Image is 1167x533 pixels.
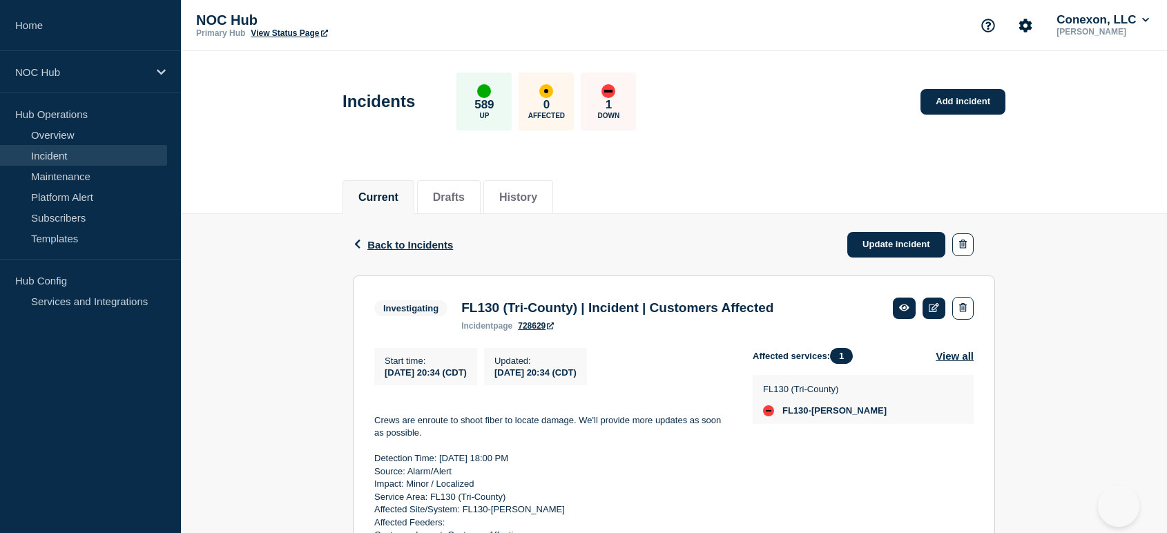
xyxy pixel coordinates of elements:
[1011,11,1040,40] button: Account settings
[494,366,577,378] div: [DATE] 20:34 (CDT)
[1054,27,1152,37] p: [PERSON_NAME]
[374,452,731,465] p: Detection Time: [DATE] 18:00 PM
[374,516,731,529] p: Affected Feeders:
[196,12,472,28] p: NOC Hub
[374,414,731,440] p: Crews are enroute to shoot fiber to locate damage. We'll provide more updates as soon as possible.
[385,356,467,366] p: Start time :
[763,405,774,416] div: down
[374,300,447,316] span: Investigating
[847,232,945,258] a: Update incident
[518,321,554,331] a: 728629
[374,503,731,516] p: Affected Site/System: FL130-[PERSON_NAME]
[367,239,453,251] span: Back to Incidents
[543,98,550,112] p: 0
[15,66,148,78] p: NOC Hub
[474,98,494,112] p: 589
[601,84,615,98] div: down
[374,478,731,490] p: Impact: Minor / Localized
[385,367,467,378] span: [DATE] 20:34 (CDT)
[1054,13,1152,27] button: Conexon, LLC
[461,321,512,331] p: page
[461,321,493,331] span: incident
[763,384,887,394] p: FL130 (Tri-County)
[528,112,565,119] p: Affected
[461,300,773,316] h3: FL130 (Tri-County) | Incident | Customers Affected
[606,98,612,112] p: 1
[374,465,731,478] p: Source: Alarm/Alert
[374,491,731,503] p: Service Area: FL130 (Tri-County)
[479,112,489,119] p: Up
[936,348,974,364] button: View all
[830,348,853,364] span: 1
[477,84,491,98] div: up
[353,239,453,251] button: Back to Incidents
[251,28,327,38] a: View Status Page
[598,112,620,119] p: Down
[494,356,577,366] p: Updated :
[343,92,415,111] h1: Incidents
[1098,485,1139,527] iframe: Help Scout Beacon - Open
[753,348,860,364] span: Affected services:
[433,191,465,204] button: Drafts
[920,89,1005,115] a: Add incident
[499,191,537,204] button: History
[196,28,245,38] p: Primary Hub
[539,84,553,98] div: affected
[974,11,1003,40] button: Support
[782,405,887,416] span: FL130-[PERSON_NAME]
[358,191,398,204] button: Current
